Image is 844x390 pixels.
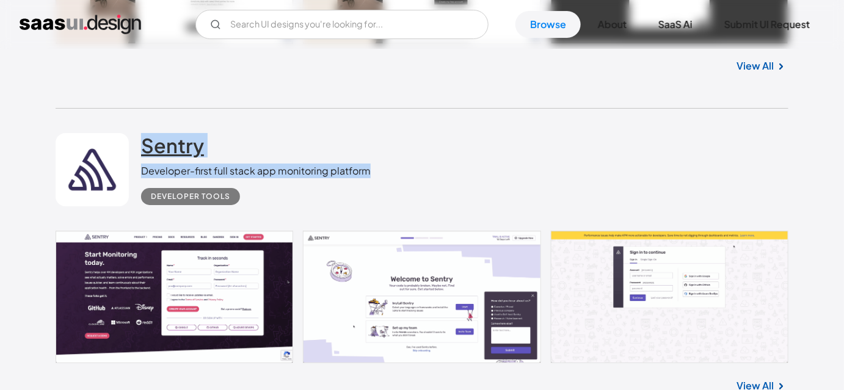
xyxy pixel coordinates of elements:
[141,133,204,164] a: Sentry
[737,59,774,73] a: View All
[141,133,204,157] h2: Sentry
[195,10,489,39] form: Email Form
[195,10,489,39] input: Search UI designs you're looking for...
[710,11,824,38] a: Submit UI Request
[583,11,641,38] a: About
[141,164,371,178] div: Developer-first full stack app monitoring platform
[515,11,581,38] a: Browse
[644,11,707,38] a: SaaS Ai
[151,189,230,204] div: Developer tools
[20,15,141,34] a: home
